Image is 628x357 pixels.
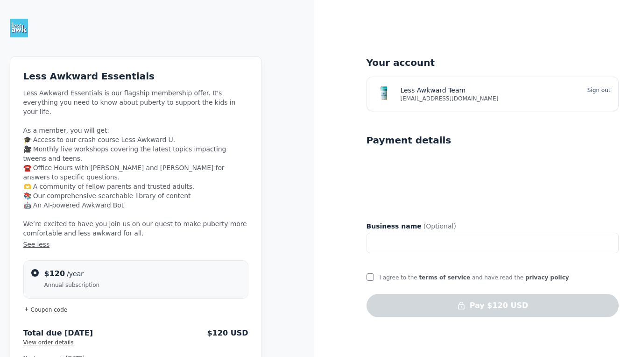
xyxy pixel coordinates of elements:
span: Less Awkward Essentials [23,71,155,82]
a: privacy policy [525,274,569,281]
h5: Payment details [367,134,452,147]
span: Less Awkward Team [401,86,466,95]
span: Annual subscription [44,281,240,289]
button: View order details [23,339,74,346]
span: $120 [44,269,65,278]
span: Business name [367,221,422,231]
input: $120/yearAnnual subscription [31,269,39,277]
span: I agree to the and have read the [380,274,569,281]
span: [EMAIL_ADDRESS][DOMAIN_NAME] [401,95,611,102]
span: Total due [DATE] [23,328,93,338]
a: terms of service [419,274,470,281]
iframe: Secure payment input frame [365,152,621,214]
button: Pay $120 USD [367,294,619,317]
span: Less Awkward Essentials is our flagship membership offer. It's everything you need to know about ... [23,88,248,249]
a: Sign out [587,87,611,93]
span: $120 USD [207,328,248,338]
span: Coupon code [31,307,68,313]
button: Coupon code [23,306,248,314]
h5: Your account [367,56,619,69]
span: /year [67,270,84,278]
span: (Optional) [423,221,456,231]
button: See less [23,240,248,249]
